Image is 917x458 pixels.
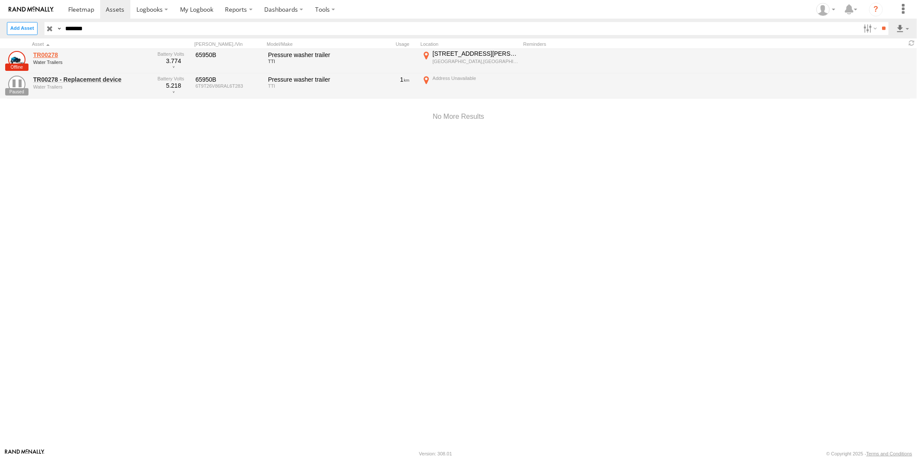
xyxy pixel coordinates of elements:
[267,41,345,47] div: Model/Make
[869,3,883,16] i: ?
[8,76,25,93] a: View Asset Details
[907,39,917,48] span: Refresh
[268,76,343,83] div: Pressure washer trailer
[33,51,152,59] a: TR00278
[196,76,262,83] div: 65950B
[9,6,54,13] img: rand-logo.svg
[433,58,519,64] div: [GEOGRAPHIC_DATA],[GEOGRAPHIC_DATA]
[33,84,152,89] div: undefined
[421,41,520,47] div: Location
[268,51,343,59] div: Pressure washer trailer
[421,74,520,98] label: Click to View Current Location
[8,51,25,68] a: View Asset Details
[349,76,410,83] div: 1
[268,83,343,89] div: TTI
[158,51,190,70] div: 3.774
[55,22,62,35] label: Search Query
[158,76,190,94] div: 5.218
[895,22,910,35] label: Export results as...
[860,22,879,35] label: Search Filter Options
[348,41,417,47] div: Usage
[32,41,153,47] div: Click to Sort
[5,449,44,458] a: Visit our Website
[826,451,912,456] div: © Copyright 2025 -
[866,451,912,456] a: Terms and Conditions
[433,50,519,57] div: [STREET_ADDRESS][PERSON_NAME]
[268,59,343,64] div: TTI
[196,83,262,89] div: 6T9T26V86RAL6T283
[33,60,152,65] div: undefined
[421,50,520,73] label: Click to View Current Location
[33,76,152,83] a: TR00278 - Replacement device
[194,41,263,47] div: [PERSON_NAME]./Vin
[196,51,262,59] div: 65950B
[523,41,661,47] div: Reminders
[7,22,38,35] label: Create New Asset
[419,451,452,456] div: Version: 308.01
[813,3,838,16] div: Zarni Lwin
